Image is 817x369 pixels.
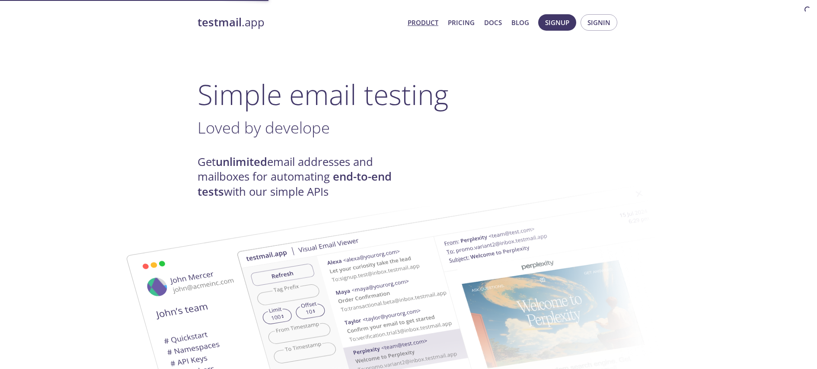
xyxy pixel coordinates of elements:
[538,14,576,31] button: Signup
[198,78,619,111] h1: Simple email testing
[484,17,502,28] a: Docs
[198,15,401,30] a: testmail.app
[545,17,569,28] span: Signup
[587,17,610,28] span: Signin
[581,14,617,31] button: Signin
[511,17,529,28] a: Blog
[216,154,267,169] strong: unlimited
[448,17,475,28] a: Pricing
[408,17,438,28] a: Product
[198,155,408,199] h4: Get email addresses and mailboxes for automating with our simple APIs
[198,15,242,30] strong: testmail
[198,117,330,138] span: Loved by develope
[198,169,392,199] strong: end-to-end tests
